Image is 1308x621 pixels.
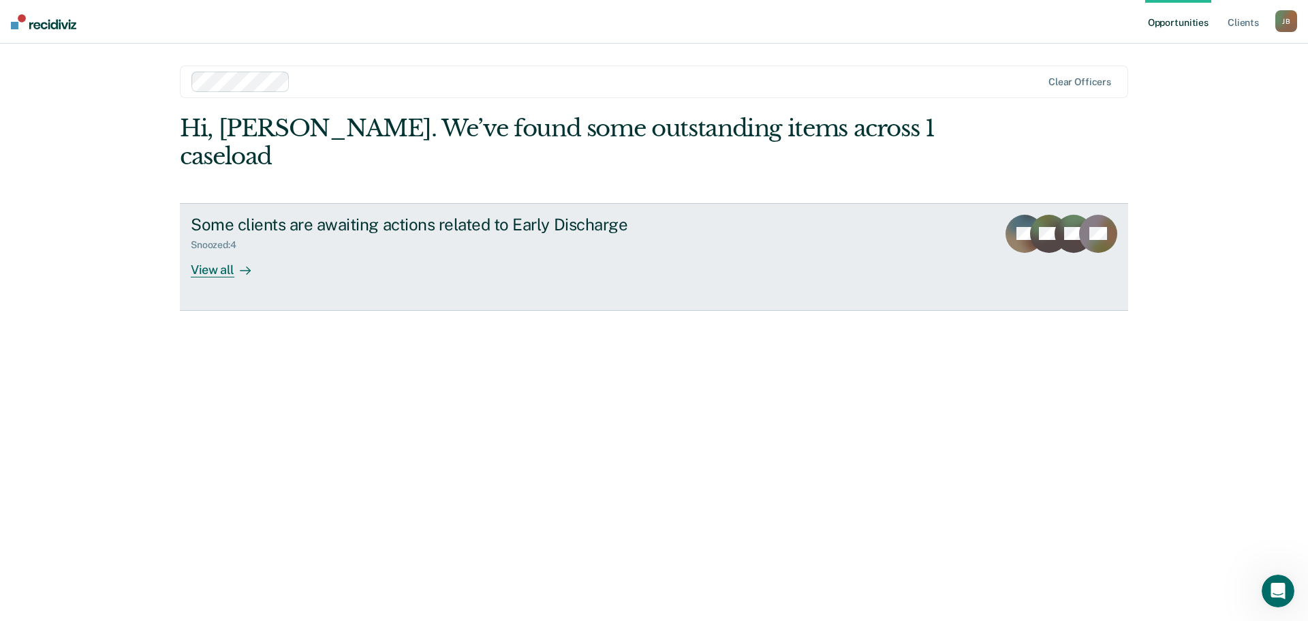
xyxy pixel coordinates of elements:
div: View all [191,251,267,277]
div: Some clients are awaiting actions related to Early Discharge [191,215,669,234]
div: Snoozed : 4 [191,239,247,251]
img: Recidiviz [11,14,76,29]
a: Some clients are awaiting actions related to Early DischargeSnoozed:4View all [180,203,1128,311]
div: Clear officers [1048,76,1111,88]
div: J B [1275,10,1297,32]
div: Hi, [PERSON_NAME]. We’ve found some outstanding items across 1 caseload [180,115,939,170]
iframe: Intercom live chat [1262,575,1294,607]
button: JB [1275,10,1297,32]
